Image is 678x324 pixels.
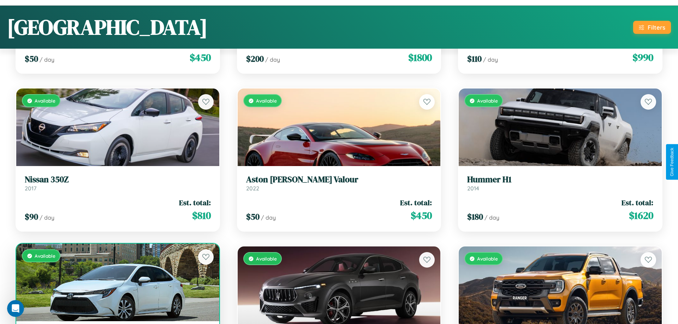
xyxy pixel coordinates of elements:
h3: Nissan 350Z [25,175,211,185]
span: $ 50 [246,211,260,222]
button: Filters [633,21,671,34]
span: Est. total: [400,197,432,208]
span: Available [35,98,55,104]
span: / day [484,214,499,221]
span: / day [483,56,498,63]
span: 2014 [467,185,479,192]
span: 2022 [246,185,259,192]
span: Est. total: [179,197,211,208]
span: $ 990 [632,50,653,65]
span: Est. total: [621,197,653,208]
a: Hummer H12014 [467,175,653,192]
span: Available [477,256,498,262]
span: $ 810 [192,208,211,222]
span: / day [265,56,280,63]
div: Give Feedback [670,148,674,176]
span: / day [40,214,54,221]
span: $ 110 [467,53,482,65]
iframe: Intercom live chat [7,300,24,317]
h1: [GEOGRAPHIC_DATA] [7,13,208,42]
span: $ 1800 [408,50,432,65]
div: Filters [648,24,665,31]
a: Nissan 350Z2017 [25,175,211,192]
span: $ 180 [467,211,483,222]
span: Available [477,98,498,104]
span: $ 450 [190,50,211,65]
a: Aston [PERSON_NAME] Valour2022 [246,175,432,192]
span: / day [261,214,276,221]
span: $ 1620 [629,208,653,222]
span: $ 200 [246,53,264,65]
span: Available [256,256,277,262]
span: 2017 [25,185,36,192]
span: $ 50 [25,53,38,65]
span: Available [256,98,277,104]
span: $ 450 [411,208,432,222]
span: / day [40,56,54,63]
h3: Aston [PERSON_NAME] Valour [246,175,432,185]
span: Available [35,253,55,259]
span: $ 90 [25,211,38,222]
h3: Hummer H1 [467,175,653,185]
